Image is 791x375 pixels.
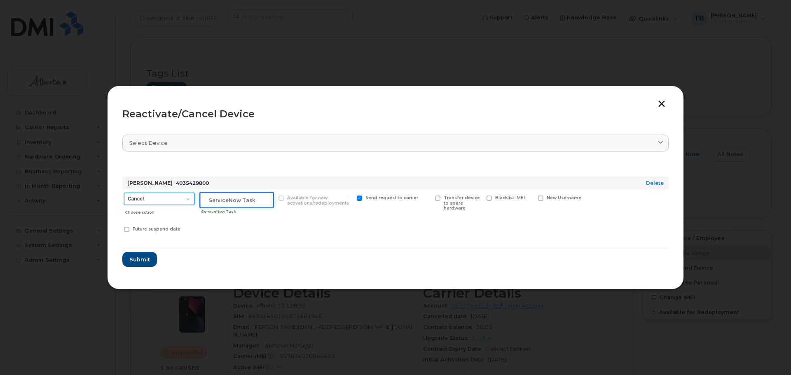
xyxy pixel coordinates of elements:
span: 4035429800 [176,180,209,186]
span: Future suspend date [133,226,180,232]
input: New Username [528,196,532,200]
span: Available for new activations/redeployments [287,195,349,206]
span: Blacklist IMEI [495,195,525,200]
input: ServiceNow Task [200,193,273,207]
input: Blacklist IMEI [477,196,481,200]
span: Select device [129,139,168,147]
a: Delete [646,180,664,186]
div: Choose action [125,206,195,216]
span: New Username [547,195,581,200]
span: Submit [129,256,150,263]
input: Transfer device to spare hardware [425,196,429,200]
input: Send request to carrier [347,196,351,200]
input: Available for new activations/redeployments [269,196,273,200]
a: Select device [122,135,669,151]
span: Transfer device to spare hardware [444,195,480,211]
span: Send request to carrier [365,195,418,200]
div: ServiceNow Task [201,208,273,215]
button: Submit [122,252,157,267]
div: Reactivate/Cancel Device [122,109,669,119]
strong: [PERSON_NAME] [127,180,173,186]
